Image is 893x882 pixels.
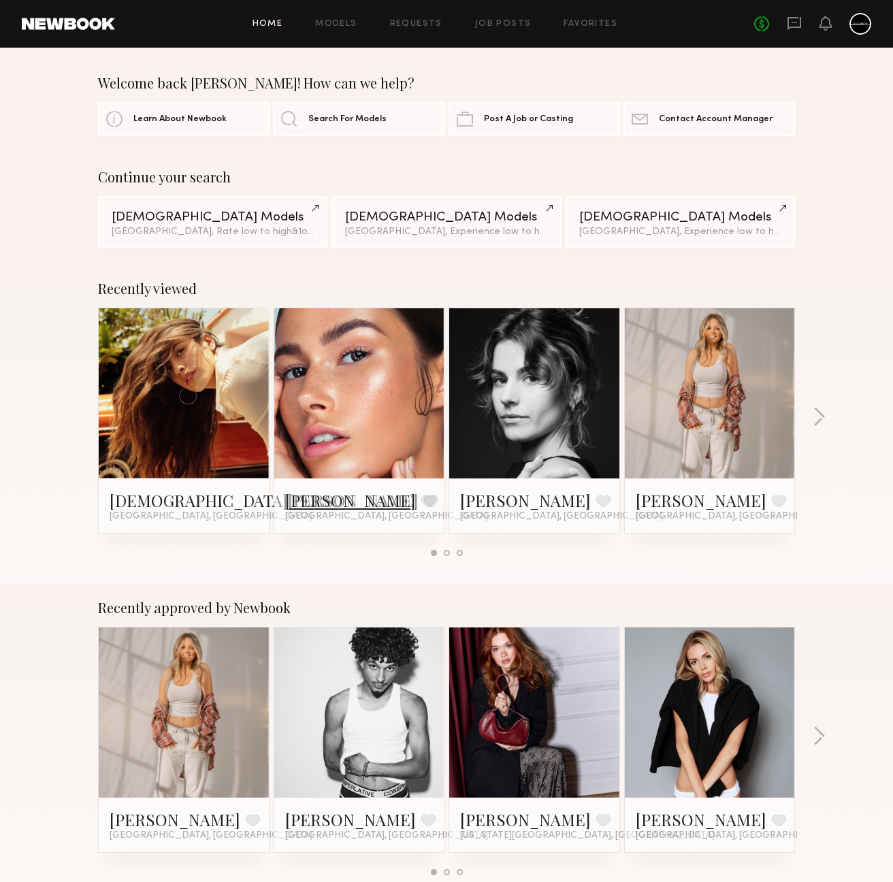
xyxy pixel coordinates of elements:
[659,115,773,124] span: Contact Account Manager
[579,227,781,237] div: [GEOGRAPHIC_DATA], Experience low to high
[285,511,488,522] span: [GEOGRAPHIC_DATA], [GEOGRAPHIC_DATA]
[98,280,795,297] div: Recently viewed
[566,196,795,248] a: [DEMOGRAPHIC_DATA] Models[GEOGRAPHIC_DATA], Experience low to high
[636,489,766,511] a: [PERSON_NAME]
[98,600,795,616] div: Recently approved by Newbook
[110,489,419,511] a: [DEMOGRAPHIC_DATA][PERSON_NAME]
[484,115,573,124] span: Post A Job or Casting
[98,102,270,136] a: Learn About Newbook
[112,227,314,237] div: [GEOGRAPHIC_DATA], Rate low to high
[564,20,617,29] a: Favorites
[345,227,547,237] div: [GEOGRAPHIC_DATA], Experience low to high
[285,830,488,841] span: [GEOGRAPHIC_DATA], [GEOGRAPHIC_DATA]
[110,808,240,830] a: [PERSON_NAME]
[460,830,715,841] span: [US_STATE][GEOGRAPHIC_DATA], [GEOGRAPHIC_DATA]
[390,20,442,29] a: Requests
[253,20,283,29] a: Home
[636,830,839,841] span: [GEOGRAPHIC_DATA], [GEOGRAPHIC_DATA]
[98,75,795,91] div: Welcome back [PERSON_NAME]! How can we help?
[345,211,547,224] div: [DEMOGRAPHIC_DATA] Models
[110,511,312,522] span: [GEOGRAPHIC_DATA], [GEOGRAPHIC_DATA]
[331,196,561,248] a: [DEMOGRAPHIC_DATA] Models[GEOGRAPHIC_DATA], Experience low to high
[636,511,839,522] span: [GEOGRAPHIC_DATA], [GEOGRAPHIC_DATA]
[98,196,327,248] a: [DEMOGRAPHIC_DATA] Models[GEOGRAPHIC_DATA], Rate low to high&1other filter
[636,808,766,830] a: [PERSON_NAME]
[112,211,314,224] div: [DEMOGRAPHIC_DATA] Models
[623,102,795,136] a: Contact Account Manager
[449,102,620,136] a: Post A Job or Casting
[460,808,591,830] a: [PERSON_NAME]
[273,102,444,136] a: Search For Models
[292,227,351,236] span: & 1 other filter
[460,489,591,511] a: [PERSON_NAME]
[579,211,781,224] div: [DEMOGRAPHIC_DATA] Models
[98,169,795,185] div: Continue your search
[315,20,357,29] a: Models
[475,20,532,29] a: Job Posts
[285,808,416,830] a: [PERSON_NAME]
[133,115,227,124] span: Learn About Newbook
[110,830,312,841] span: [GEOGRAPHIC_DATA], [GEOGRAPHIC_DATA]
[285,489,416,511] a: [PERSON_NAME]
[460,511,663,522] span: [GEOGRAPHIC_DATA], [GEOGRAPHIC_DATA]
[308,115,387,124] span: Search For Models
